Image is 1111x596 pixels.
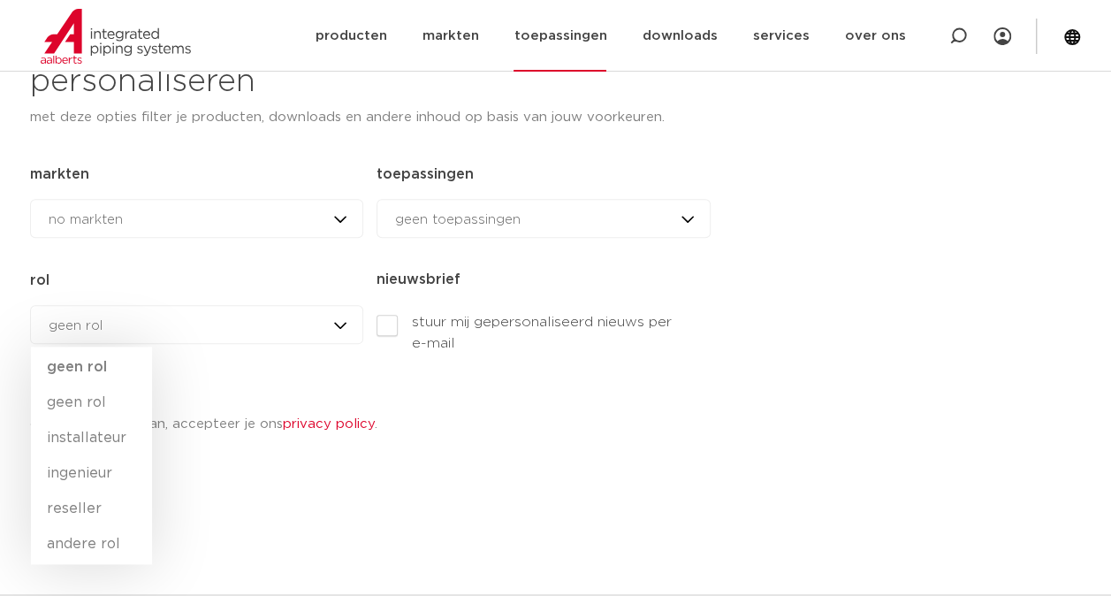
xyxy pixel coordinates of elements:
li: ingenieur [31,455,152,491]
label: rol [30,270,49,291]
label: toepassingen [377,164,474,185]
a: privacy policy [283,417,375,431]
li: andere rol [31,526,152,562]
span: geen rol [49,319,103,332]
h2: personaliseren [30,61,711,103]
li: installateur [31,420,152,455]
span: geen toepassingen [395,213,521,226]
iframe: reCAPTCHA [30,495,299,564]
label: CAPTCHA [30,470,88,492]
legend: nieuwsbrief [377,266,710,294]
div: door verder te gaan, accepteer je ons . [30,410,711,439]
li: reseller [31,491,152,526]
li: geen rol [31,385,152,420]
label: markten [30,164,89,185]
label: stuur mij gepersonaliseerd nieuws per e-mail [377,311,681,354]
span: no markten [49,213,123,226]
li: geen rol [31,349,152,385]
